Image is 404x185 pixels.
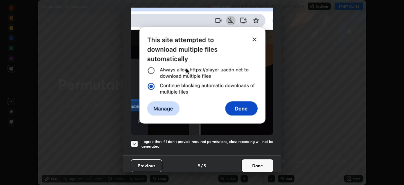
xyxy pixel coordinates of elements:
h4: 5 [204,162,206,169]
h5: I agree that if I don't provide required permissions, class recording will not be generated [141,139,273,149]
button: Done [242,159,273,172]
h4: / [201,162,203,169]
h4: 5 [198,162,200,169]
button: Previous [131,159,162,172]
